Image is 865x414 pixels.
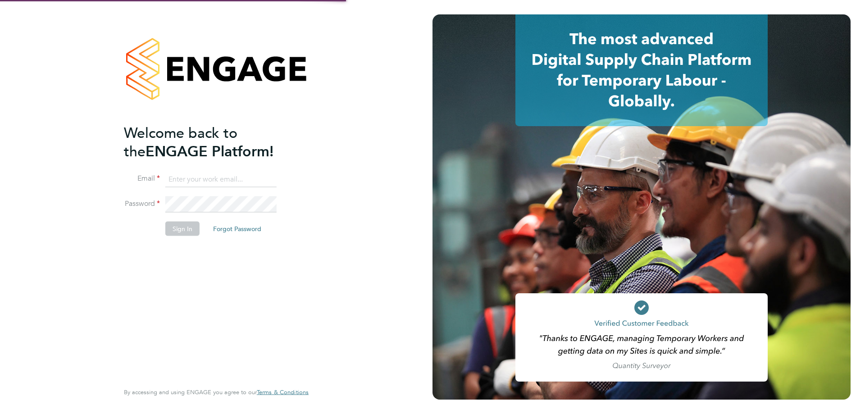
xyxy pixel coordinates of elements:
a: Terms & Conditions [257,389,309,396]
button: Forgot Password [206,222,269,236]
button: Sign In [165,222,200,236]
span: By accessing and using ENGAGE you agree to our [124,388,309,396]
label: Password [124,199,160,209]
input: Enter your work email... [165,171,277,187]
h2: ENGAGE Platform! [124,123,300,160]
span: Welcome back to the [124,124,237,160]
label: Email [124,174,160,183]
span: Terms & Conditions [257,388,309,396]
